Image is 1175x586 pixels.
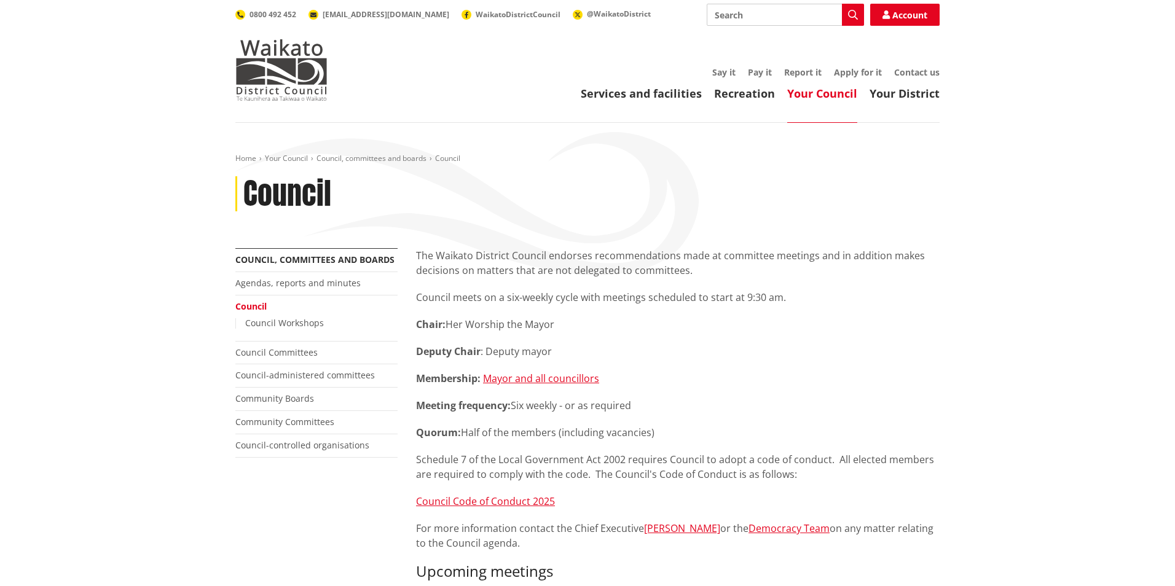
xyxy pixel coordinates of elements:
a: Democracy Team [749,522,830,535]
p: Half of the members (including vacancies) [416,425,940,440]
a: Council [235,300,267,312]
a: Say it [712,66,736,78]
span: @WaikatoDistrict [587,9,651,19]
a: Contact us [894,66,940,78]
strong: Quorum: [416,426,461,439]
p: For more information contact the Chief Executive or the on any matter relating to the Council age... [416,521,940,550]
a: Apply for it [834,66,882,78]
strong: Membership: [416,372,481,385]
a: Community Boards [235,393,314,404]
p: Council meets on a six-weekly cycle with meetings scheduled to start at 9:30 am. [416,290,940,305]
a: Council-controlled organisations [235,439,369,451]
span: Council [435,153,460,163]
a: [EMAIL_ADDRESS][DOMAIN_NAME] [308,9,449,20]
a: [PERSON_NAME] [644,522,720,535]
a: Recreation [714,86,775,101]
nav: breadcrumb [235,154,940,164]
input: Search input [707,4,864,26]
img: Waikato District Council - Te Kaunihera aa Takiwaa o Waikato [235,39,328,101]
h1: Council [243,176,331,212]
p: Her Worship the Mayor [416,317,940,332]
a: Account [870,4,940,26]
strong: Meeting frequency: [416,399,511,412]
p: Six weekly - or as required [416,398,940,413]
strong: Deputy Chair [416,345,481,358]
a: Home [235,153,256,163]
a: @WaikatoDistrict [573,9,651,19]
a: Report it [784,66,822,78]
a: Council Code of Conduct 2025 [416,494,555,508]
a: Your Council [265,153,308,163]
span: 0800 492 452 [250,9,296,20]
a: Your District [870,86,940,101]
p: The Waikato District Council endorses recommendations made at committee meetings and in addition ... [416,248,940,278]
a: Services and facilities [581,86,702,101]
a: Council-administered committees [235,369,375,381]
span: WaikatoDistrictCouncil [476,9,560,20]
a: Pay it [748,66,772,78]
a: Council, committees and boards [235,254,395,265]
span: [EMAIL_ADDRESS][DOMAIN_NAME] [323,9,449,20]
strong: Chair: [416,318,446,331]
a: 0800 492 452 [235,9,296,20]
h3: Upcoming meetings [416,563,940,580]
a: Agendas, reports and minutes [235,277,361,289]
a: Your Council [787,86,857,101]
p: : Deputy mayor [416,344,940,359]
a: Council, committees and boards [316,153,426,163]
a: Council Committees [235,346,318,358]
a: Community Committees [235,416,334,428]
a: WaikatoDistrictCouncil [462,9,560,20]
a: Mayor and all councillors [483,372,599,385]
p: Schedule 7 of the Local Government Act 2002 requires Council to adopt a code of conduct. All elec... [416,452,940,482]
a: Council Workshops [245,317,324,329]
